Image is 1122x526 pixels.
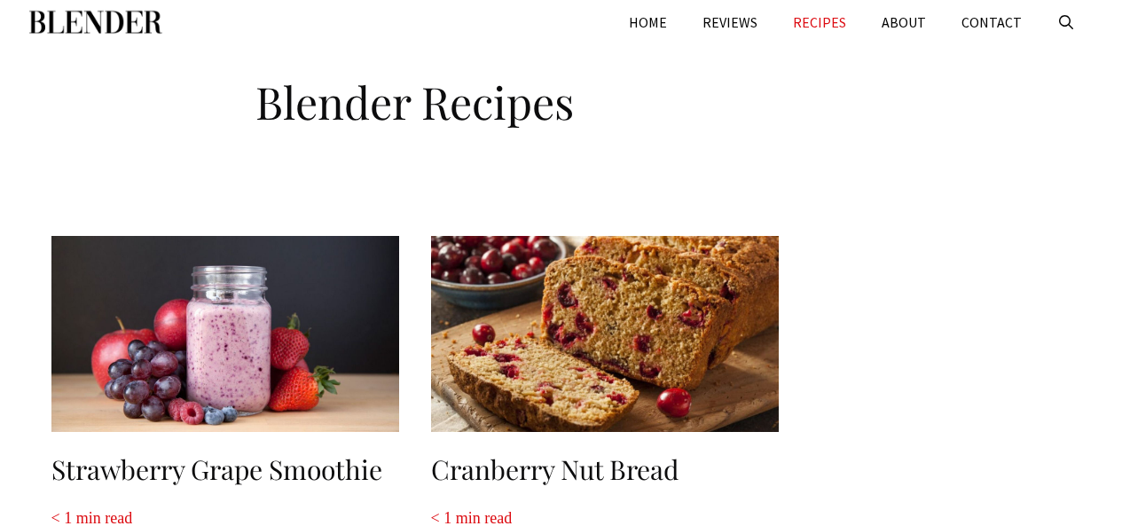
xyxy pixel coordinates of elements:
h1: Blender Recipes [43,62,788,133]
img: Cranberry Nut Bread [431,236,779,432]
a: Strawberry Grape Smoothie [51,451,382,487]
img: Strawberry Grape Smoothie [51,236,399,432]
a: Cranberry Nut Bread [431,451,679,487]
